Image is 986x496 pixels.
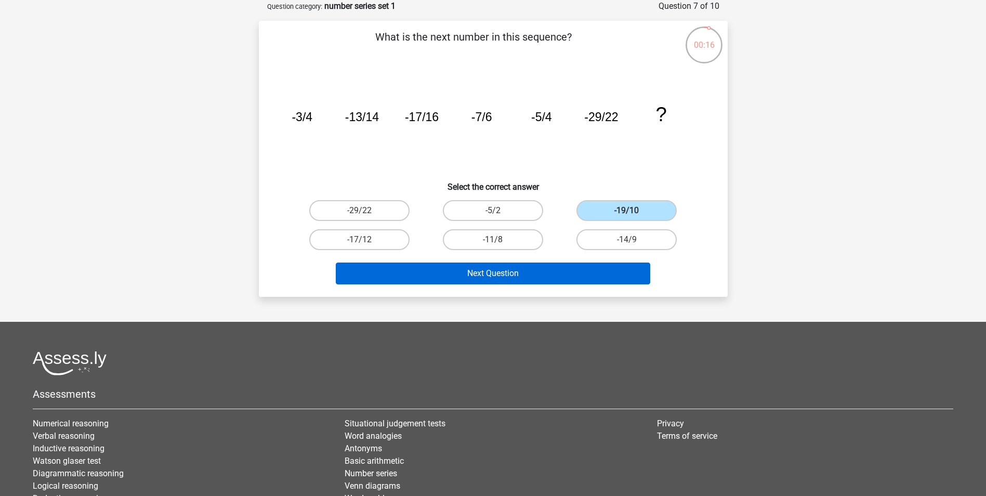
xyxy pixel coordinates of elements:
[443,229,543,250] label: -11/8
[443,200,543,221] label: -5/2
[33,443,104,453] a: Inductive reasoning
[345,110,378,124] tspan: -13/14
[33,468,124,478] a: Diagrammatic reasoning
[576,229,677,250] label: -14/9
[33,388,953,400] h5: Assessments
[33,351,107,375] img: Assessly logo
[275,29,672,60] p: What is the next number in this sequence?
[33,456,101,466] a: Watson glaser test
[471,110,492,124] tspan: -7/6
[324,1,396,11] strong: number series set 1
[345,443,382,453] a: Antonyms
[584,110,618,124] tspan: -29/22
[267,3,322,10] small: Question category:
[33,431,95,441] a: Verbal reasoning
[685,25,724,51] div: 00:16
[336,263,650,284] button: Next Question
[576,200,677,221] label: -19/10
[292,110,312,124] tspan: -3/4
[404,110,438,124] tspan: -17/16
[309,229,410,250] label: -17/12
[33,481,98,491] a: Logical reasoning
[345,431,402,441] a: Word analogies
[33,419,109,428] a: Numerical reasoning
[531,110,551,124] tspan: -5/4
[275,174,711,192] h6: Select the correct answer
[657,419,684,428] a: Privacy
[345,481,400,491] a: Venn diagrams
[345,456,404,466] a: Basic arithmetic
[345,468,397,478] a: Number series
[309,200,410,221] label: -29/22
[345,419,445,428] a: Situational judgement tests
[657,431,717,441] a: Terms of service
[655,103,666,125] tspan: ?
